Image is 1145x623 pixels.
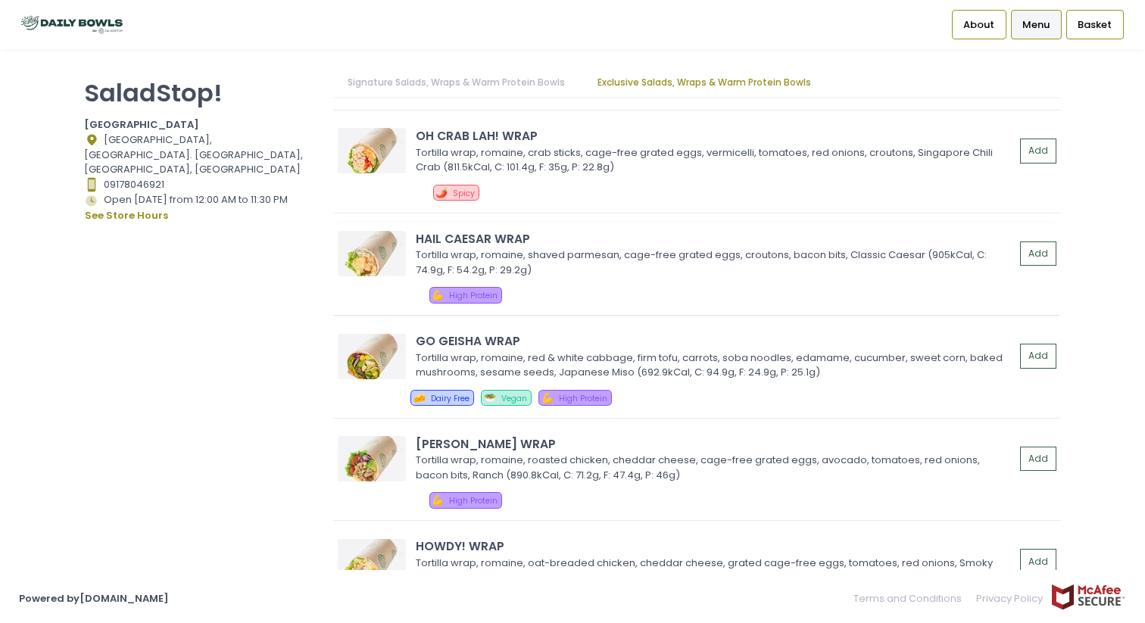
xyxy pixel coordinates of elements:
img: HAIL CAESAR WRAP [338,231,406,276]
a: About [952,10,1006,39]
button: see store hours [84,207,169,224]
div: OH CRAB LAH! WRAP [416,127,1015,145]
span: High Protein [449,290,498,301]
a: Powered by[DOMAIN_NAME] [19,591,169,606]
img: OH CRAB LAH! WRAP [338,128,406,173]
a: Privacy Policy [969,584,1051,613]
button: Add [1020,344,1056,369]
a: Menu [1011,10,1062,39]
span: 💪 [541,391,554,405]
img: logo [19,11,125,38]
span: Menu [1022,17,1050,33]
span: Basket [1078,17,1112,33]
button: Add [1020,241,1056,266]
div: HOWDY! WRAP [416,537,1015,555]
div: Tortilla wrap, romaine, crab sticks, cage-free grated eggs, vermicelli, tomatoes, red onions, cro... [416,145,1010,175]
span: Dairy Free [431,393,470,404]
span: Vegan [501,393,527,404]
span: High Protein [449,495,498,506]
div: [PERSON_NAME] WRAP [416,435,1015,453]
div: Tortilla wrap, romaine, red & white cabbage, firm tofu, carrots, soba noodles, edamame, cucumber,... [416,350,1010,380]
button: Add [1020,549,1056,574]
span: High Protein [559,393,607,404]
span: Spicy [453,188,475,199]
img: COBB WRAP [338,436,406,481]
span: 💪 [432,288,444,302]
div: HAIL CAESAR WRAP [416,230,1015,248]
span: 🥗 [484,391,496,405]
a: Exclusive Salads, Wraps & Warm Protein Bowls [582,68,825,97]
span: 🧀 [413,391,426,405]
div: Tortilla wrap, romaine, roasted chicken, cheddar cheese, cage-free grated eggs, avocado, tomatoes... [416,453,1010,482]
a: Signature Salads, Wraps & Warm Protein Bowls [333,68,580,97]
div: Tortilla wrap, romaine, shaved parmesan, cage-free grated eggs, croutons, bacon bits, Classic Cae... [416,248,1010,277]
b: [GEOGRAPHIC_DATA] [84,117,199,132]
span: 💪 [432,493,444,507]
button: Add [1020,139,1056,164]
div: 09178046921 [84,177,314,192]
img: mcafee-secure [1050,584,1126,610]
div: Open [DATE] from 12:00 AM to 11:30 PM [84,192,314,224]
div: [GEOGRAPHIC_DATA], [GEOGRAPHIC_DATA]. [GEOGRAPHIC_DATA], [GEOGRAPHIC_DATA], [GEOGRAPHIC_DATA] [84,132,314,177]
a: Terms and Conditions [853,584,969,613]
button: Add [1020,447,1056,472]
div: GO GEISHA WRAP [416,332,1015,350]
p: SaladStop! [84,78,314,107]
span: 🌶️ [435,185,448,200]
span: About [963,17,994,33]
img: HOWDY! WRAP [338,539,406,584]
div: Tortilla wrap, romaine, oat-breaded chicken, cheddar cheese, grated cage-free eggs, tomatoes, red... [416,556,1010,585]
img: GO GEISHA WRAP [338,334,406,379]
